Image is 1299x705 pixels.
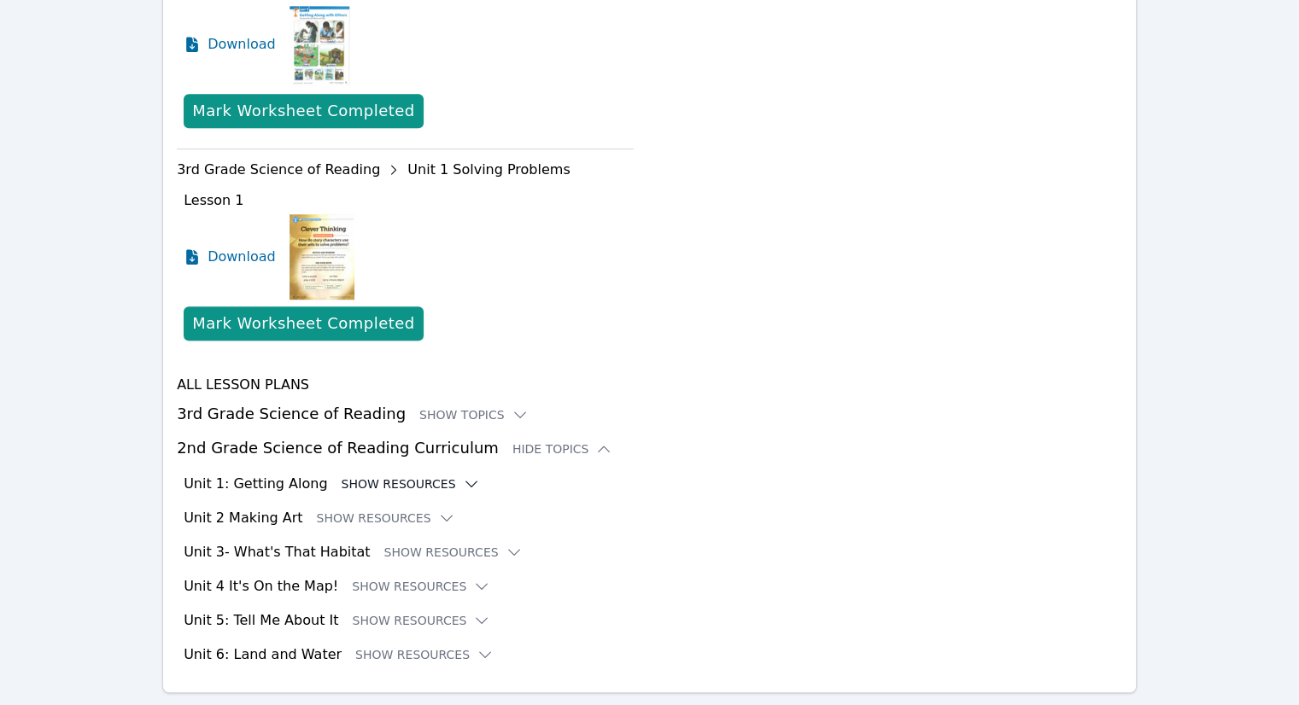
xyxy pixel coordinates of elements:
img: Unit 1 Words and Topics [290,2,350,87]
a: Download [184,214,276,300]
div: 3rd Grade Science of Reading Unit 1 Solving Problems [177,156,634,184]
h3: Unit 2 Making Art [184,508,302,528]
h4: All Lesson Plans [177,375,1122,395]
button: Mark Worksheet Completed [184,94,423,128]
button: Show Resources [352,578,490,595]
h3: Unit 6: Land and Water [184,644,342,665]
h3: 3rd Grade Science of Reading [177,402,1122,426]
h3: Unit 1: Getting Along [184,474,327,494]
a: Download [184,2,276,87]
button: Show Resources [355,646,494,663]
span: Download [208,34,276,55]
button: Hide Topics [512,440,613,457]
button: Mark Worksheet Completed [184,306,423,341]
button: Show Resources [317,510,455,527]
h3: Unit 5: Tell Me About It [184,610,338,631]
div: Mark Worksheet Completed [192,99,414,123]
button: Show Resources [384,544,523,561]
button: Show Topics [419,406,529,423]
h3: Unit 3- What's That Habitat [184,542,370,562]
button: Show Resources [352,612,490,629]
span: Lesson 1 [184,192,243,208]
button: Show Resources [342,475,480,492]
img: Lesson 1 [290,214,354,300]
h3: 2nd Grade Science of Reading Curriculum [177,436,1122,460]
div: Mark Worksheet Completed [192,312,414,335]
span: Download [208,247,276,267]
h3: Unit 4 It's On the Map! [184,576,338,597]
